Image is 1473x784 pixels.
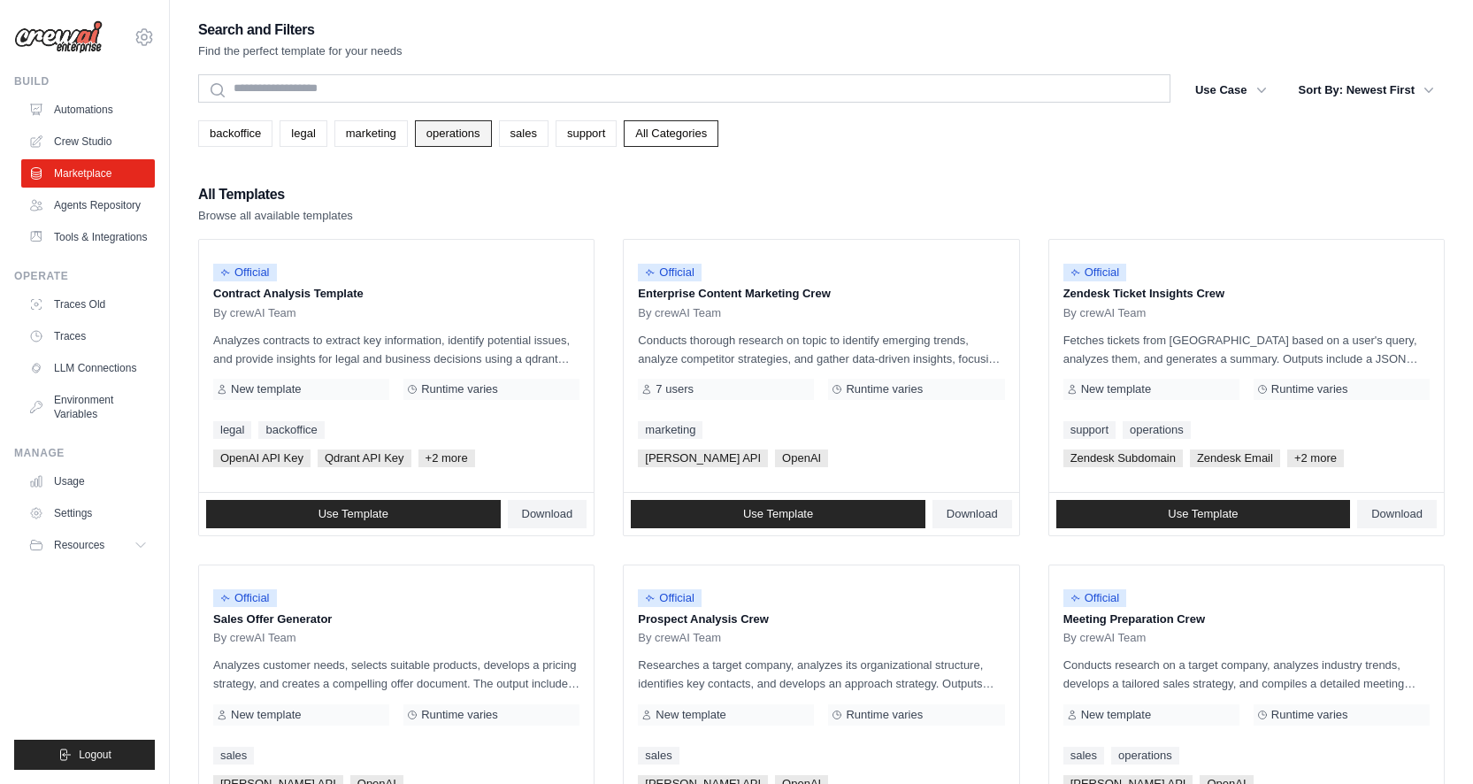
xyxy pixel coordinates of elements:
a: Use Template [206,500,501,528]
p: Enterprise Content Marketing Crew [638,285,1004,303]
img: Logo [14,20,103,54]
a: Marketplace [21,159,155,188]
a: Tools & Integrations [21,223,155,251]
p: Conducts thorough research on topic to identify emerging trends, analyze competitor strategies, a... [638,331,1004,368]
a: support [1063,421,1116,439]
a: Traces [21,322,155,350]
span: Download [522,507,573,521]
p: Conducts research on a target company, analyzes industry trends, develops a tailored sales strate... [1063,656,1430,693]
a: Automations [21,96,155,124]
a: Download [508,500,587,528]
a: sales [1063,747,1104,765]
p: Meeting Preparation Crew [1063,611,1430,628]
span: By crewAI Team [638,631,721,645]
a: Use Template [631,500,925,528]
span: New template [1081,382,1151,396]
a: Traces Old [21,290,155,319]
a: sales [213,747,254,765]
h2: All Templates [198,182,353,207]
a: legal [213,421,251,439]
span: +2 more [1287,450,1344,467]
span: New template [656,708,725,722]
a: Environment Variables [21,386,155,428]
p: Sales Offer Generator [213,611,579,628]
span: Download [947,507,998,521]
span: OpenAI [775,450,828,467]
div: Manage [14,446,155,460]
span: By crewAI Team [213,631,296,645]
button: Resources [21,531,155,559]
a: legal [280,120,326,147]
span: Use Template [318,507,388,521]
a: support [556,120,617,147]
span: OpenAI API Key [213,450,311,467]
a: Download [1357,500,1437,528]
span: Official [213,589,277,607]
span: By crewAI Team [1063,306,1147,320]
a: sales [499,120,549,147]
span: Official [638,589,702,607]
button: Use Case [1185,74,1277,106]
span: Logout [79,748,111,762]
button: Logout [14,740,155,770]
span: [PERSON_NAME] API [638,450,768,467]
span: 7 users [656,382,694,396]
p: Fetches tickets from [GEOGRAPHIC_DATA] based on a user's query, analyzes them, and generates a su... [1063,331,1430,368]
span: New template [231,382,301,396]
a: Download [932,500,1012,528]
span: New template [231,708,301,722]
a: operations [1123,421,1191,439]
a: marketing [334,120,408,147]
span: By crewAI Team [213,306,296,320]
span: Resources [54,538,104,552]
a: Usage [21,467,155,496]
p: Zendesk Ticket Insights Crew [1063,285,1430,303]
span: Official [638,264,702,281]
button: Sort By: Newest First [1288,74,1445,106]
span: By crewAI Team [1063,631,1147,645]
a: LLM Connections [21,354,155,382]
span: Runtime varies [421,708,498,722]
h2: Search and Filters [198,18,403,42]
span: Runtime varies [1271,382,1348,396]
span: Zendesk Subdomain [1063,450,1183,467]
p: Browse all available templates [198,207,353,225]
a: sales [638,747,679,765]
a: Use Template [1056,500,1351,528]
span: Zendesk Email [1190,450,1280,467]
p: Contract Analysis Template [213,285,579,303]
a: operations [415,120,492,147]
p: Analyzes customer needs, selects suitable products, develops a pricing strategy, and creates a co... [213,656,579,693]
a: Agents Repository [21,191,155,219]
p: Prospect Analysis Crew [638,611,1004,628]
span: By crewAI Team [638,306,721,320]
span: Runtime varies [846,708,923,722]
p: Researches a target company, analyzes its organizational structure, identifies key contacts, and ... [638,656,1004,693]
a: backoffice [258,421,324,439]
p: Analyzes contracts to extract key information, identify potential issues, and provide insights fo... [213,331,579,368]
a: All Categories [624,120,718,147]
span: +2 more [418,450,475,467]
span: Official [1063,264,1127,281]
a: Settings [21,499,155,527]
span: Official [1063,589,1127,607]
span: Download [1371,507,1423,521]
span: New template [1081,708,1151,722]
span: Use Template [1168,507,1238,521]
p: Find the perfect template for your needs [198,42,403,60]
span: Runtime varies [846,382,923,396]
a: backoffice [198,120,272,147]
span: Qdrant API Key [318,450,411,467]
span: Official [213,264,277,281]
div: Operate [14,269,155,283]
a: marketing [638,421,702,439]
a: operations [1111,747,1179,765]
div: Build [14,74,155,88]
span: Runtime varies [421,382,498,396]
span: Use Template [743,507,813,521]
span: Runtime varies [1271,708,1348,722]
a: Crew Studio [21,127,155,156]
